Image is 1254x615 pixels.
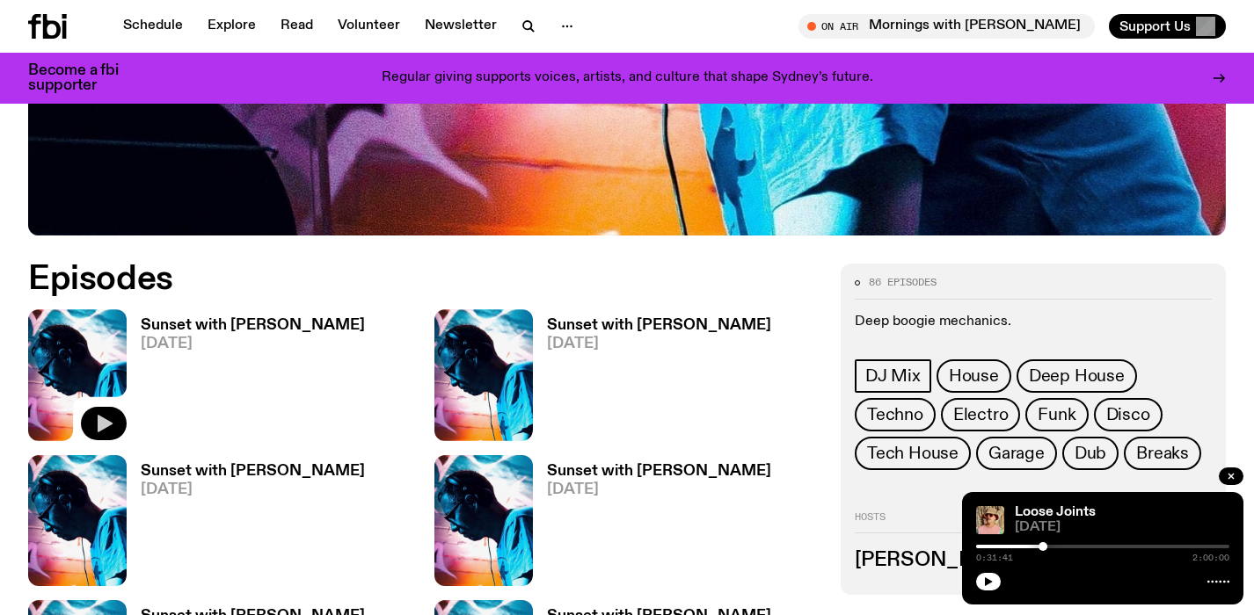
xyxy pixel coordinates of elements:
[1015,521,1229,534] span: [DATE]
[28,455,127,586] img: Simon Caldwell stands side on, looking downwards. He has headphones on. Behind him is a brightly ...
[547,482,771,497] span: [DATE]
[865,366,921,386] span: DJ Mix
[28,63,141,93] h3: Become a fbi supporter
[976,437,1057,470] a: Garage
[127,318,365,440] a: Sunset with [PERSON_NAME][DATE]
[1038,405,1075,424] span: Funk
[855,512,1212,533] h2: Hosts
[113,14,193,39] a: Schedule
[798,14,1095,39] button: On AirMornings with [PERSON_NAME]
[988,444,1045,463] span: Garage
[28,309,127,440] img: Simon Caldwell stands side on, looking downwards. He has headphones on. Behind him is a brightly ...
[1025,398,1088,431] a: Funk
[855,314,1212,330] p: Deep boogie mechanics.
[141,464,365,479] h3: Sunset with [PERSON_NAME]
[434,309,533,440] img: Simon Caldwell stands side on, looking downwards. He has headphones on. Behind him is a brightly ...
[867,405,923,424] span: Techno
[533,464,771,586] a: Sunset with [PERSON_NAME][DATE]
[1109,14,1226,39] button: Support Us
[382,70,873,86] p: Regular giving supports voices, artists, and culture that shape Sydney’s future.
[941,398,1021,431] a: Electro
[547,336,771,351] span: [DATE]
[533,318,771,440] a: Sunset with [PERSON_NAME][DATE]
[1094,398,1163,431] a: Disco
[547,464,771,479] h3: Sunset with [PERSON_NAME]
[937,359,1011,393] a: House
[976,553,1013,562] span: 0:31:41
[1124,437,1201,470] a: Breaks
[127,464,365,586] a: Sunset with [PERSON_NAME][DATE]
[270,14,324,39] a: Read
[414,14,507,39] a: Newsletter
[1106,405,1150,424] span: Disco
[1192,553,1229,562] span: 2:00:00
[1062,437,1119,470] a: Dub
[197,14,266,39] a: Explore
[855,359,931,393] a: DJ Mix
[1136,444,1189,463] span: Breaks
[855,551,1212,570] h3: [PERSON_NAME]
[141,482,365,497] span: [DATE]
[1015,505,1096,519] a: Loose Joints
[949,366,999,386] span: House
[855,437,971,470] a: Tech House
[434,455,533,586] img: Simon Caldwell stands side on, looking downwards. He has headphones on. Behind him is a brightly ...
[953,405,1009,424] span: Electro
[867,444,959,463] span: Tech House
[1029,366,1125,386] span: Deep House
[1075,444,1106,463] span: Dub
[327,14,411,39] a: Volunteer
[141,336,365,351] span: [DATE]
[869,278,937,287] span: 86 episodes
[855,398,936,431] a: Techno
[976,506,1004,534] img: Tyson stands in front of a paperbark tree wearing orange sunglasses, a suede bucket hat and a pin...
[547,318,771,333] h3: Sunset with [PERSON_NAME]
[141,318,365,333] h3: Sunset with [PERSON_NAME]
[28,264,820,295] h2: Episodes
[1119,18,1191,34] span: Support Us
[1017,359,1137,393] a: Deep House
